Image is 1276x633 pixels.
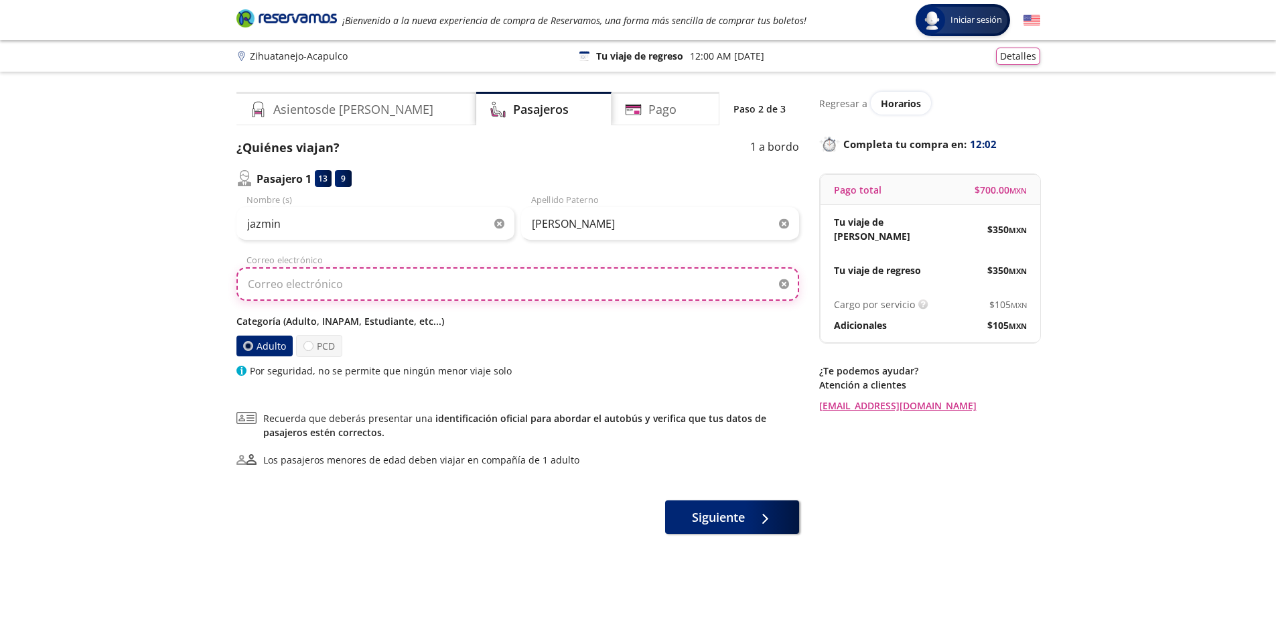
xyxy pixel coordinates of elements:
div: 9 [335,170,352,187]
p: Por seguridad, no se permite que ningún menor viaje solo [250,364,512,378]
p: 1 a bordo [750,139,799,157]
small: MXN [1009,225,1027,235]
input: Nombre (s) [236,207,514,240]
div: Los pasajeros menores de edad deben viajar en compañía de 1 adulto [263,453,579,467]
span: Recuerda que deberás presentar una [263,411,799,439]
span: Iniciar sesión [945,13,1007,27]
p: ¿Te podemos ayudar? [819,364,1040,378]
small: MXN [1009,266,1027,276]
a: [EMAIL_ADDRESS][DOMAIN_NAME] [819,399,1040,413]
p: Atención a clientes [819,378,1040,392]
p: Tu viaje de [PERSON_NAME] [834,215,930,243]
p: ¿Quiénes viajan? [236,139,340,157]
h4: Pago [648,100,677,119]
span: Horarios [881,97,921,110]
p: Pago total [834,183,881,197]
label: PCD [296,335,342,357]
p: Regresar a [819,96,867,111]
span: $ 105 [987,318,1027,332]
span: $ 105 [989,297,1027,311]
div: 13 [315,170,332,187]
a: Brand Logo [236,8,337,32]
iframe: Messagebird Livechat Widget [1198,555,1263,620]
span: $ 350 [987,222,1027,236]
p: 12:00 AM [DATE] [690,49,764,63]
p: Zihuatanejo - Acapulco [250,49,348,63]
p: Paso 2 de 3 [733,102,786,116]
button: Detalles [996,48,1040,65]
p: Pasajero 1 [257,171,311,187]
p: Cargo por servicio [834,297,915,311]
a: identificación oficial para abordar el autobús y verifica que tus datos de pasajeros estén correc... [263,412,766,439]
input: Apellido Paterno [521,207,799,240]
span: $ 700.00 [975,183,1027,197]
label: Adulto [236,336,293,356]
p: Tu viaje de regreso [834,263,921,277]
h4: Pasajeros [513,100,569,119]
i: Brand Logo [236,8,337,28]
p: Tu viaje de regreso [596,49,683,63]
button: English [1023,12,1040,29]
p: Categoría (Adulto, INAPAM, Estudiante, etc...) [236,314,799,328]
input: Correo electrónico [236,267,799,301]
div: Regresar a ver horarios [819,92,1040,115]
small: MXN [1009,186,1027,196]
button: Siguiente [665,500,799,534]
p: Adicionales [834,318,887,332]
small: MXN [1009,321,1027,331]
p: Completa tu compra en : [819,135,1040,153]
em: ¡Bienvenido a la nueva experiencia de compra de Reservamos, una forma más sencilla de comprar tus... [342,14,806,27]
span: Siguiente [692,508,745,526]
span: $ 350 [987,263,1027,277]
small: MXN [1011,300,1027,310]
h4: Asientos de [PERSON_NAME] [273,100,433,119]
span: 12:02 [970,137,997,152]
